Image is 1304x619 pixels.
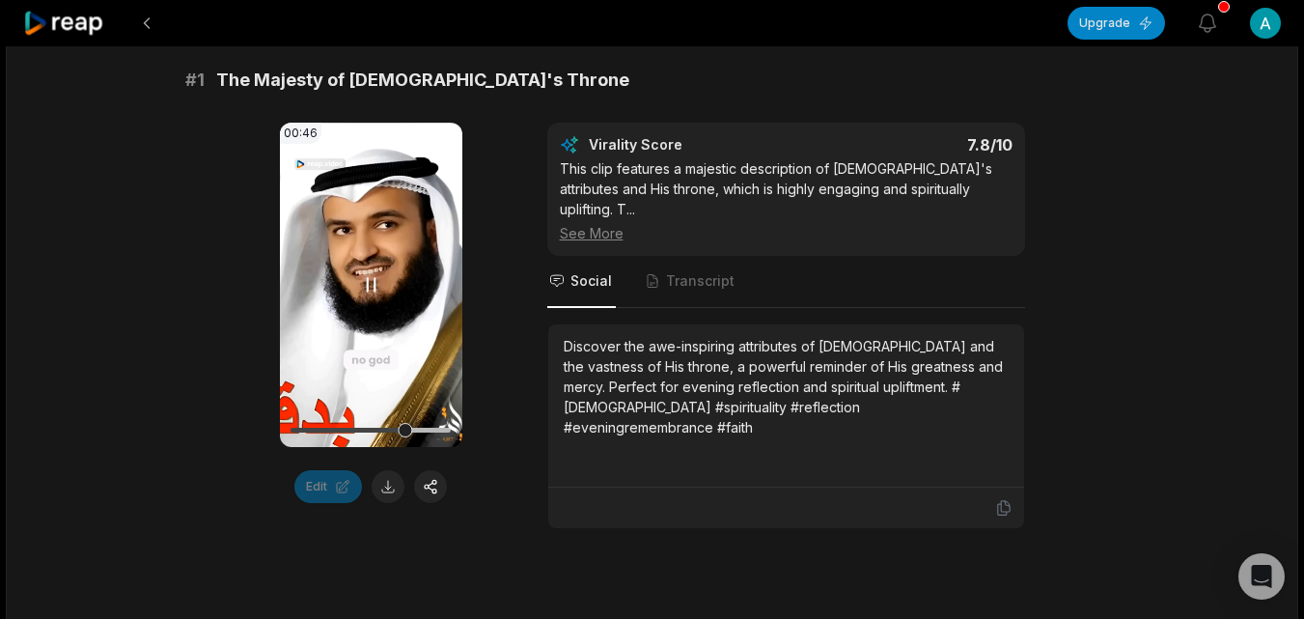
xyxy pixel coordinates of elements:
span: Social [570,271,612,291]
button: Edit [294,470,362,503]
video: Your browser does not support mp4 format. [280,123,462,447]
button: Upgrade [1068,7,1165,40]
span: # 1 [185,67,205,94]
div: Virality Score [589,135,796,155]
div: Open Intercom Messenger [1238,553,1285,600]
nav: Tabs [547,256,1025,308]
div: 7.8 /10 [805,135,1013,155]
span: Transcript [666,271,735,291]
div: See More [560,223,1013,243]
div: Discover the awe-inspiring attributes of [DEMOGRAPHIC_DATA] and the vastness of His throne, a pow... [564,336,1009,437]
div: This clip features a majestic description of [DEMOGRAPHIC_DATA]'s attributes and His throne, whic... [560,158,1013,243]
span: The Majesty of [DEMOGRAPHIC_DATA]'s Throne [216,67,629,94]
